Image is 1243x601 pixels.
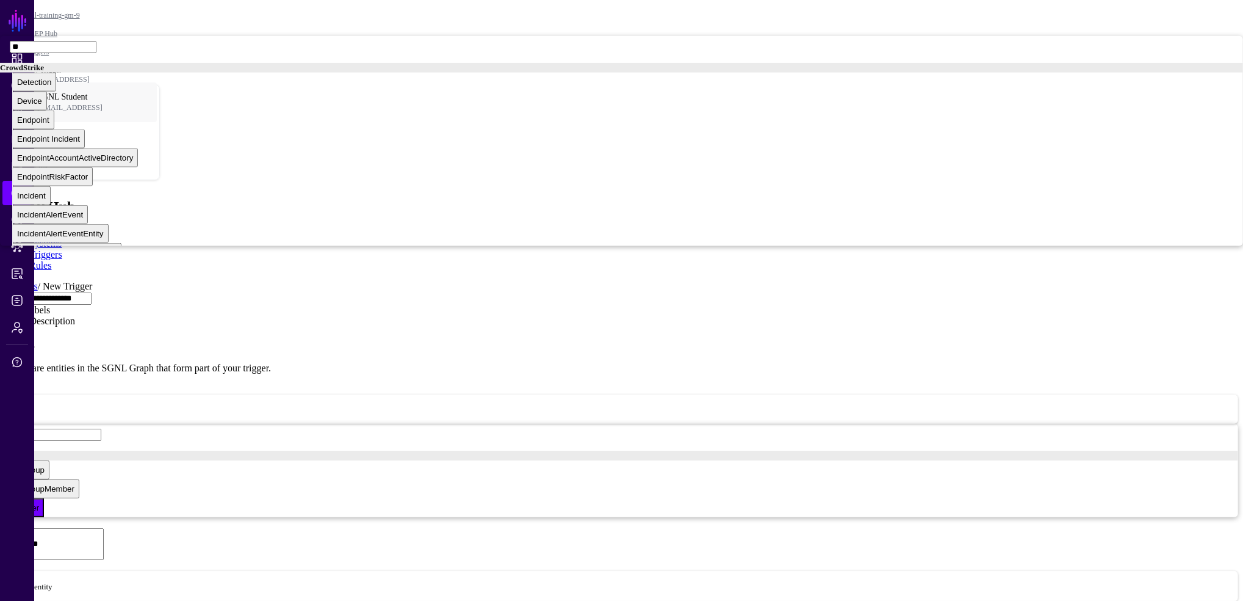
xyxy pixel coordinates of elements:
span: EndpointAccountActiveDirectory [17,153,133,162]
button: EndpointRiskFactor [12,167,93,186]
button: Detection [12,73,56,92]
a: CAEP Hub [24,29,57,38]
a: Data Lens [2,235,32,259]
span: Logs [11,294,23,307]
a: Systems [29,238,62,249]
button: Incident [12,186,51,205]
a: SGNL [7,7,28,34]
a: Reports [2,261,32,286]
span: Support [11,356,23,368]
button: IncidentCompromisedEntity [12,243,121,262]
span: Endpoint [17,115,49,125]
span: Endpoint Incident [17,134,80,144]
span: Reports [11,268,23,280]
button: IncidentAlertEvent [12,205,88,224]
a: Logs [2,288,32,313]
a: Admin [2,315,32,340]
button: Device [12,92,47,111]
button: Endpoint Incident [12,129,85,148]
span: GroupMember [22,484,74,494]
p: Nodes are entities in the SGNL Graph that form part of your trigger. [5,363,1238,374]
span: IncidentAlertEventEntity [17,229,104,238]
span: Okta [13,400,1230,407]
a: Rules [29,260,51,271]
span: IncidentAlertEvent [17,210,83,219]
button: IncidentAlertEventEntity [12,224,109,243]
a: sgnl-training-gm-9 [24,11,80,20]
button: GroupMember [17,479,79,498]
button: Endpoint [12,111,54,129]
span: Detection [17,78,51,87]
span: Admin [11,321,23,333]
span: Data Lens [11,241,23,253]
div: Okta [5,451,1238,461]
div: / New Trigger [5,281,1238,292]
div: / [24,20,1219,29]
a: Triggers [29,249,62,260]
span: EndpointRiskFactor [17,172,88,181]
span: Incident [17,191,46,200]
h3: Nodes [5,338,1238,352]
a: Show Description [5,316,75,326]
button: EndpointAccountActiveDirectory [12,148,138,167]
span: Device [17,97,42,106]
